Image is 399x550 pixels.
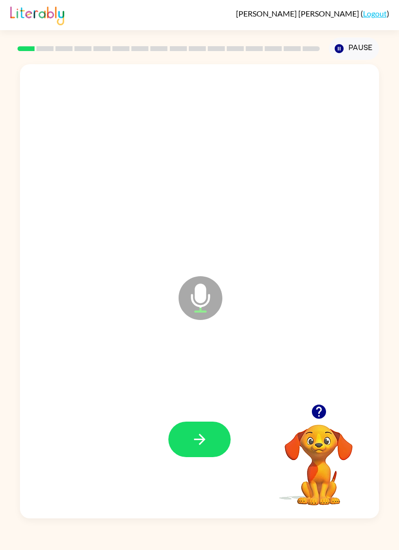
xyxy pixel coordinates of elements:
img: Literably [10,4,64,25]
button: Pause [329,37,379,60]
video: Your browser must support playing .mp4 files to use Literably. Please try using another browser. [270,409,367,507]
div: ( ) [236,9,389,18]
span: [PERSON_NAME] [PERSON_NAME] [236,9,361,18]
a: Logout [363,9,387,18]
